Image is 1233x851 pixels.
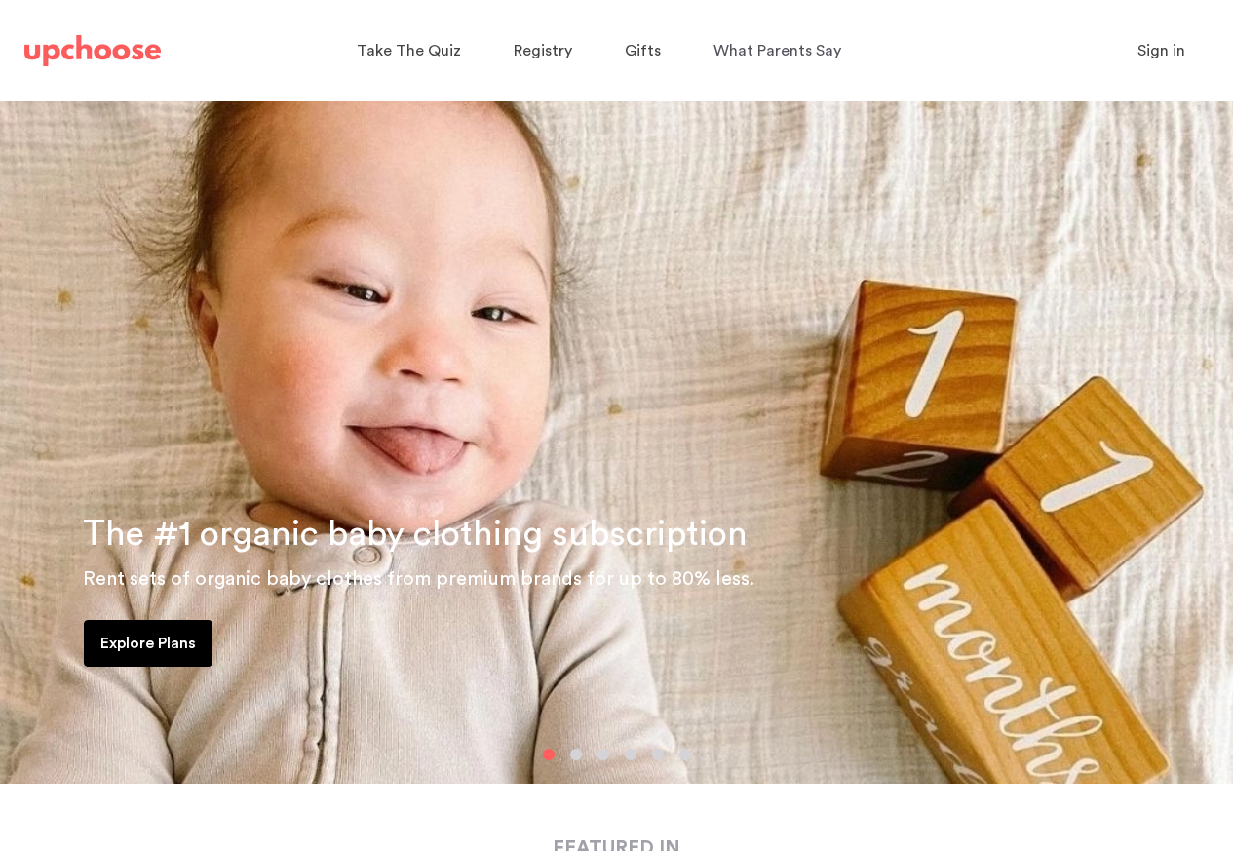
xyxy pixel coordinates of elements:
[1113,31,1210,70] button: Sign in
[713,32,847,70] a: What Parents Say
[83,517,748,552] span: The #1 organic baby clothing subscription
[713,43,841,58] span: What Parents Say
[514,32,578,70] a: Registry
[24,35,161,66] img: UpChoose
[514,43,572,58] span: Registry
[625,43,661,58] span: Gifts
[1137,43,1185,58] span: Sign in
[84,620,212,667] a: Explore Plans
[625,32,667,70] a: Gifts
[24,31,161,71] a: UpChoose
[100,632,196,655] p: Explore Plans
[357,32,467,70] a: Take The Quiz
[357,43,461,58] span: Take The Quiz
[83,563,1210,595] p: Rent sets of organic baby clothes from premium brands for up to 80% less.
